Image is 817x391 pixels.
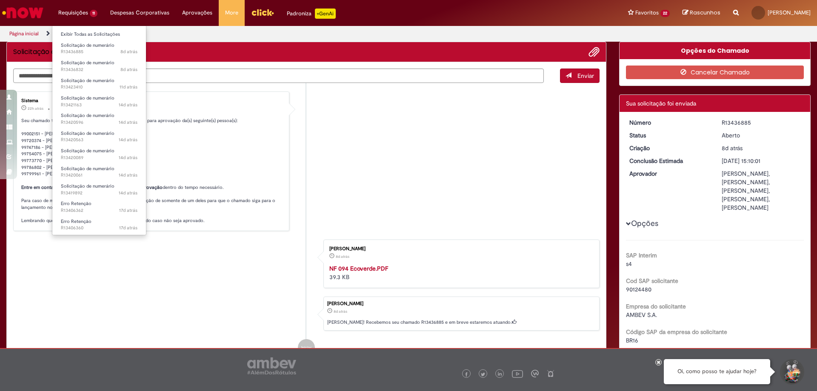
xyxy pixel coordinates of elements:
span: Erro Retenção [61,200,91,207]
span: 8d atrás [722,144,743,152]
span: 8d atrás [120,66,137,73]
textarea: Digite sua mensagem aqui... [13,68,544,83]
span: 14d atrás [119,190,137,196]
span: 90124480 [626,285,651,293]
a: Aberto R13421163 : Solicitação de numerário [52,94,146,109]
a: Aberto R13420089 : Solicitação de numerário [52,146,146,162]
img: ServiceNow [1,4,45,21]
time: 12/08/2025 21:17:14 [119,207,137,214]
time: 15/08/2025 12:20:35 [119,119,137,126]
span: 14d atrás [119,102,137,108]
span: Rascunhos [690,9,720,17]
span: 14d atrás [119,172,137,178]
a: Página inicial [9,30,39,37]
b: Cod SAP solicitante [626,277,678,285]
img: logo_footer_naosei.png [547,370,554,377]
span: R13423410 [61,84,137,91]
div: 21/08/2025 15:09:55 [722,144,801,152]
span: AMBEV S.A. [626,311,657,319]
span: 11d atrás [120,84,137,90]
span: [PERSON_NAME] [768,9,811,16]
img: logo_footer_youtube.png [512,368,523,379]
button: Enviar [560,68,600,83]
span: s4 [626,260,632,268]
span: Solicitação de numerário [61,183,114,189]
span: Solicitação de numerário [61,42,114,49]
time: 21/08/2025 15:09:51 [336,254,349,259]
span: 8d atrás [336,254,349,259]
a: Exibir Todas as Solicitações [52,30,146,39]
span: R13406360 [61,225,137,231]
ul: Histórico de tíquete [13,83,600,365]
a: Aberto R13406362 : Erro Retenção [52,199,146,215]
a: Aberto R13436885 : Solicitação de numerário [52,41,146,57]
a: Aberto R13419892 : Solicitação de numerário [52,182,146,197]
time: 21/08/2025 15:09:55 [334,309,347,314]
b: Entre em contato com o(s) aprovador(es) [21,184,109,191]
span: R13420596 [61,119,137,126]
span: Enviar [577,72,594,80]
span: Sua solicitação foi enviada [626,100,696,107]
time: 21/08/2025 15:03:06 [120,66,137,73]
time: 15/08/2025 12:10:53 [119,137,137,143]
time: 21/08/2025 15:09:55 [722,144,743,152]
div: Opções do Chamado [620,42,810,59]
time: 15/08/2025 09:52:19 [119,190,137,196]
img: logo_footer_ambev_rotulo_gray.png [247,357,296,374]
span: 14d atrás [119,154,137,161]
span: Aprovações [182,9,212,17]
div: [PERSON_NAME], [PERSON_NAME], [PERSON_NAME], [PERSON_NAME], [PERSON_NAME] [722,169,801,212]
a: Aberto R13420563 : Solicitação de numerário [52,129,146,145]
span: R13419892 [61,190,137,197]
dt: Status [623,131,715,140]
time: 15/08/2025 14:39:28 [119,102,137,108]
p: [PERSON_NAME]! Recebemos seu chamado R13436885 e em breve estaremos atuando. [327,319,595,326]
a: Aberto R13420061 : Solicitação de numerário [52,164,146,180]
span: R13421163 [61,102,137,108]
time: 12/08/2025 21:12:55 [119,225,137,231]
b: SAP Interim [626,251,657,259]
span: R13406362 [61,207,137,214]
div: 39.3 KB [329,264,591,281]
a: Aberto R13436832 : Solicitação de numerário [52,58,146,74]
a: Aberto R13406360 : Erro Retenção [52,217,146,233]
span: R13420061 [61,172,137,179]
button: Cancelar Chamado [626,66,804,79]
div: Sistema [21,98,283,103]
span: 17d atrás [119,225,137,231]
div: [PERSON_NAME] [329,246,591,251]
time: 21/08/2025 15:09:57 [120,49,137,55]
span: 17d atrás [119,207,137,214]
img: logo_footer_facebook.png [464,372,468,377]
button: Iniciar Conversa de Suporte [779,359,804,385]
div: [PERSON_NAME] [327,301,595,306]
dt: Número [623,118,715,127]
span: Solicitação de numerário [61,130,114,137]
button: Adicionar anexos [588,46,600,57]
span: Solicitação de numerário [61,148,114,154]
a: Rascunhos [683,9,720,17]
span: R13420089 [61,154,137,161]
div: R13436885 [722,118,801,127]
b: Empresa do solicitante [626,303,686,310]
img: logo_footer_linkedin.png [498,372,502,377]
a: Aberto R13423410 : Solicitação de numerário [52,76,146,92]
span: R13436832 [61,66,137,73]
span: More [225,9,238,17]
dt: Criação [623,144,715,152]
time: 15/08/2025 10:38:06 [119,154,137,161]
a: NF 094 Ecoverde.PDF [329,265,388,272]
span: R13420563 [61,137,137,143]
h2: Solicitação de numerário Histórico de tíquete [13,48,96,56]
span: Solicitação de numerário [61,60,114,66]
dt: Aprovador [623,169,715,178]
div: Oi, como posso te ajudar hoje? [664,359,770,384]
span: Solicitação de numerário [61,95,114,101]
span: Despesas Corporativas [110,9,169,17]
span: 14d atrás [119,119,137,126]
img: logo_footer_workplace.png [531,370,539,377]
a: Aberto R13420596 : Solicitação de numerário [52,111,146,127]
span: BR16 [626,337,638,344]
ul: Trilhas de página [6,26,538,42]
